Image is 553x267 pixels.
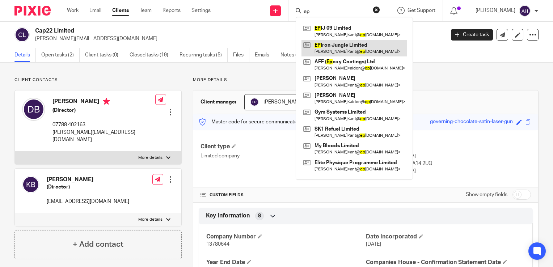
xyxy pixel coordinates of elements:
a: Work [67,7,79,14]
a: Open tasks (2) [41,48,80,62]
p: [EMAIL_ADDRESS][DOMAIN_NAME] [47,198,129,205]
img: svg%3E [14,27,30,42]
span: Key Information [206,212,250,220]
p: More details [138,155,162,161]
h5: (Director) [47,183,129,191]
h4: Date Incorporated [366,233,525,241]
p: Limited company [200,152,366,160]
h4: + Add contact [73,239,123,250]
span: Get Support [408,8,435,13]
p: [PERSON_NAME][EMAIL_ADDRESS][DOMAIN_NAME] [52,129,155,144]
a: Closed tasks (19) [130,48,174,62]
h4: Client type [200,143,366,151]
a: Email [89,7,101,14]
h4: CUSTOM FIELDS [200,192,366,198]
span: 8 [258,212,261,220]
a: Recurring tasks (5) [180,48,228,62]
p: [PERSON_NAME] [476,7,515,14]
h4: Companies House - Confirmation Statement Date [366,259,525,266]
a: Create task [451,29,493,41]
a: Team [140,7,152,14]
img: svg%3E [519,5,531,17]
a: Notes (0) [280,48,307,62]
h4: Year End Date [206,259,366,266]
a: Emails [255,48,275,62]
span: [DATE] [366,242,381,247]
h2: Cap22 Limited [35,27,359,35]
h5: (Director) [52,107,155,114]
a: Clients [112,7,129,14]
img: svg%3E [22,176,39,193]
p: [PERSON_NAME][EMAIL_ADDRESS][DOMAIN_NAME] [35,35,440,42]
input: Search [303,9,368,15]
span: 13780644 [206,242,229,247]
button: Clear [373,6,380,13]
p: Master code for secure communications and files [199,118,324,126]
a: Reports [162,7,181,14]
i: Primary [103,98,110,105]
label: Show empty fields [466,191,507,198]
h4: Address [366,143,531,151]
p: More details [138,217,162,223]
img: Pixie [14,6,51,16]
span: [PERSON_NAME] [263,99,303,105]
p: Client contacts [14,77,182,83]
a: Details [14,48,36,62]
img: svg%3E [250,98,259,106]
p: [GEOGRAPHIC_DATA] [366,152,531,160]
h4: [PERSON_NAME] [52,98,155,107]
h4: Company Number [206,233,366,241]
img: svg%3E [22,98,45,121]
a: Settings [191,7,211,14]
p: 07788 402163 [52,121,155,128]
p: [GEOGRAPHIC_DATA] [366,167,531,174]
h3: Client manager [200,98,237,106]
a: Files [233,48,249,62]
div: governing-chocolate-satin-laser-gun [430,118,513,126]
h4: [PERSON_NAME] [47,176,129,183]
a: Client tasks (0) [85,48,124,62]
p: More details [193,77,539,83]
p: [PERSON_NAME], WA14 2UQ [366,160,531,167]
